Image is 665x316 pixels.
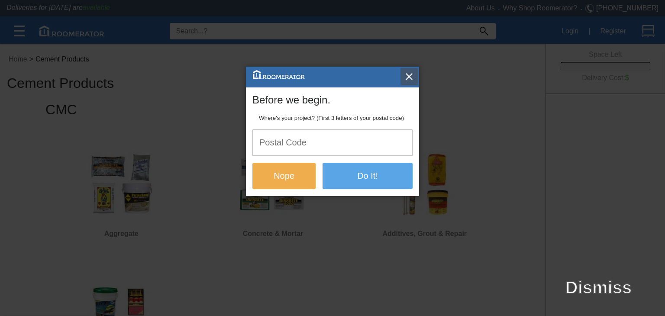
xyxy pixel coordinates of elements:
button: Nope [252,163,316,189]
input: Postal Code [253,130,412,155]
img: roomerator-logo.svg [253,70,305,79]
img: X_Button.png [405,72,413,81]
h4: Before we begin. [252,87,413,106]
button: Do It! [323,163,413,189]
label: Where's your project? (First 3 letters of your postal code) [259,114,404,123]
label: Dismiss [565,274,632,300]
